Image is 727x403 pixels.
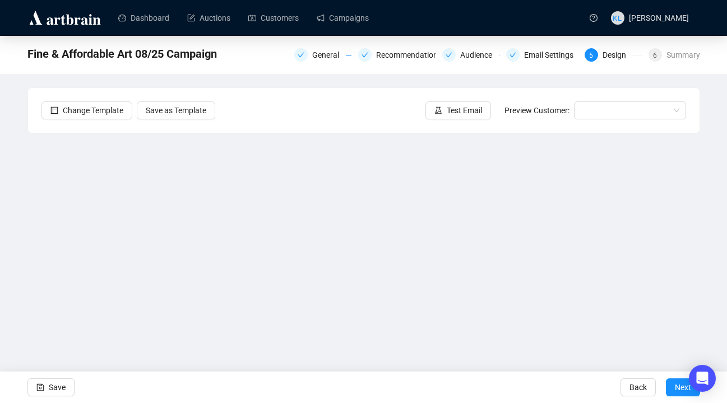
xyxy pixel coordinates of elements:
[146,104,206,117] span: Save as Template
[621,378,656,396] button: Back
[63,104,123,117] span: Change Template
[358,48,436,62] div: Recommendations
[49,372,66,403] span: Save
[460,48,499,62] div: Audience
[506,48,578,62] div: Email Settings
[294,48,351,62] div: General
[666,48,700,62] div: Summary
[689,365,716,392] div: Open Intercom Messenger
[524,48,580,62] div: Email Settings
[666,378,700,396] button: Next
[27,9,103,27] img: logo
[27,378,75,396] button: Save
[613,12,622,24] span: KL
[312,48,346,62] div: General
[41,101,132,119] button: Change Template
[425,101,491,119] button: Test Email
[248,3,299,33] a: Customers
[510,52,516,58] span: check
[649,48,700,62] div: 6Summary
[376,48,448,62] div: Recommendations
[629,372,647,403] span: Back
[434,106,442,114] span: experiment
[118,3,169,33] a: Dashboard
[298,52,304,58] span: check
[504,106,569,115] span: Preview Customer:
[629,13,689,22] span: [PERSON_NAME]
[585,48,642,62] div: 5Design
[446,52,452,58] span: check
[603,48,633,62] div: Design
[590,14,598,22] span: question-circle
[317,3,369,33] a: Campaigns
[36,383,44,391] span: save
[187,3,230,33] a: Auctions
[362,52,368,58] span: check
[447,104,482,117] span: Test Email
[27,45,217,63] span: Fine & Affordable Art 08/25 Campaign
[653,52,657,59] span: 6
[137,101,215,119] button: Save as Template
[675,372,691,403] span: Next
[589,52,593,59] span: 5
[442,48,499,62] div: Audience
[50,106,58,114] span: layout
